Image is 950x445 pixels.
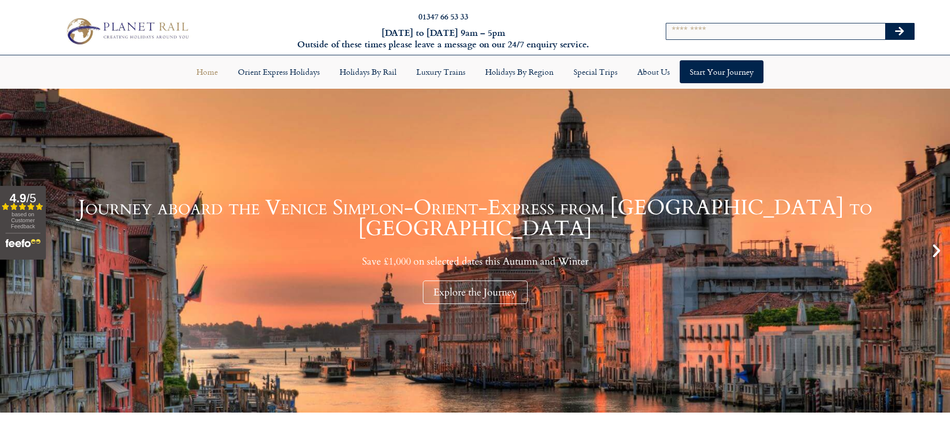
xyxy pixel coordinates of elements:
[61,15,192,47] img: Planet Rail Train Holidays Logo
[928,242,945,259] div: Next slide
[228,60,330,83] a: Orient Express Holidays
[885,23,914,39] button: Search
[406,60,475,83] a: Luxury Trains
[627,60,680,83] a: About Us
[5,60,945,83] nav: Menu
[423,281,528,304] div: Explore the Journey
[680,60,763,83] a: Start your Journey
[418,10,468,22] a: 01347 66 53 33
[330,60,406,83] a: Holidays by Rail
[25,197,925,239] h1: Journey aboard the Venice Simplon-Orient-Express from [GEOGRAPHIC_DATA] to [GEOGRAPHIC_DATA]
[564,60,627,83] a: Special Trips
[187,60,228,83] a: Home
[475,60,564,83] a: Holidays by Region
[256,27,631,50] h6: [DATE] to [DATE] 9am – 5pm Outside of these times please leave a message on our 24/7 enquiry serv...
[25,255,925,268] p: Save £1,000 on selected dates this Autumn and Winter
